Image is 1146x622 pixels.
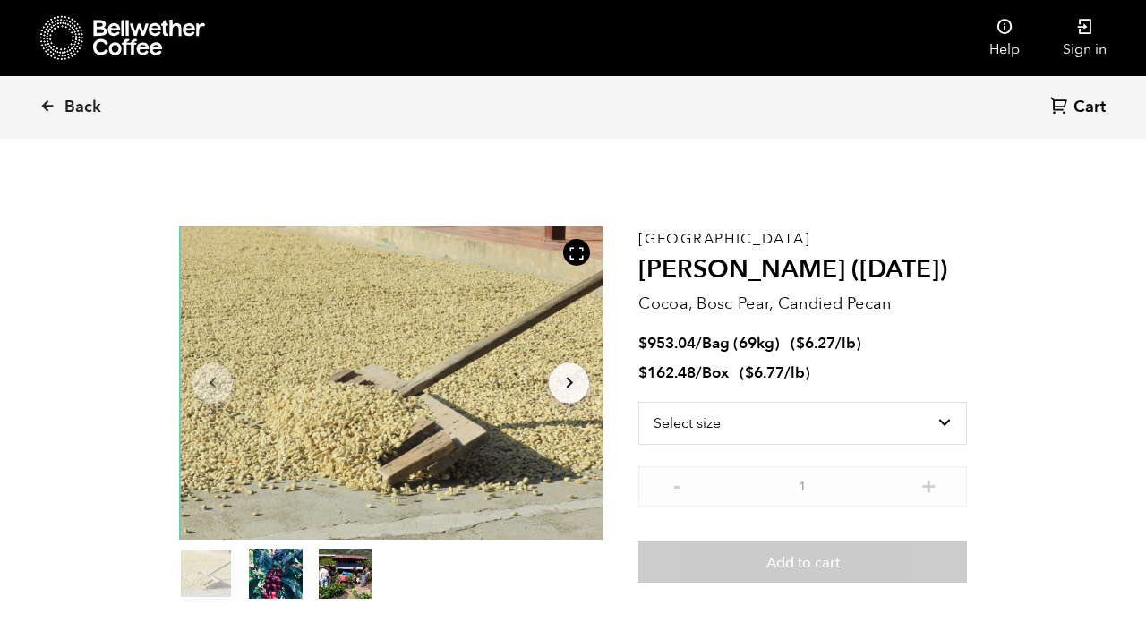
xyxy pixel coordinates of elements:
span: ( ) [740,362,810,383]
span: / [696,362,702,383]
button: - [665,475,688,493]
span: Back [64,97,101,118]
span: $ [638,362,647,383]
h2: [PERSON_NAME] ([DATE]) [638,255,967,285]
bdi: 6.27 [796,333,835,354]
bdi: 6.77 [745,362,784,383]
span: $ [745,362,754,383]
span: $ [638,333,647,354]
span: ( ) [791,333,861,354]
span: Cart [1073,97,1106,118]
span: /lb [784,362,805,383]
span: /lb [835,333,856,354]
p: Cocoa, Bosc Pear, Candied Pecan [638,292,967,316]
span: Bag (69kg) [702,333,780,354]
button: Add to cart [638,541,967,583]
span: Box [702,362,729,383]
bdi: 953.04 [638,333,696,354]
a: Cart [1050,96,1110,120]
span: $ [796,333,805,354]
span: / [696,333,702,354]
button: + [918,475,940,493]
bdi: 162.48 [638,362,696,383]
